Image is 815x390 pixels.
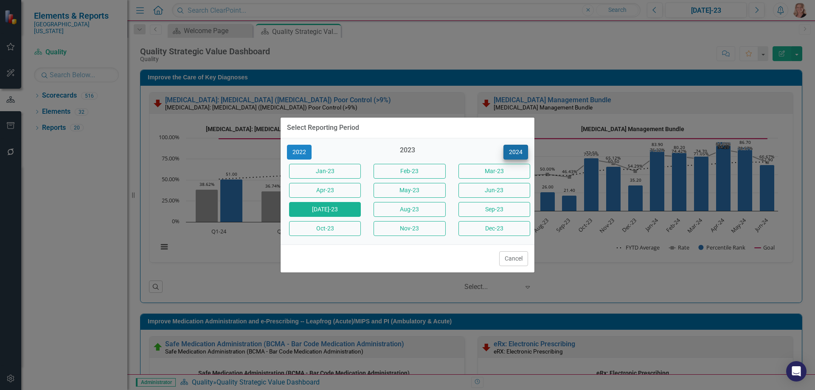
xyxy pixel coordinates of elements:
button: May-23 [374,183,445,198]
button: Oct-23 [289,221,361,236]
div: 2023 [371,146,443,160]
button: Mar-23 [458,164,530,179]
button: Dec-23 [458,221,530,236]
div: Open Intercom Messenger [786,361,807,382]
button: Aug-23 [374,202,445,217]
button: 2022 [287,145,312,160]
button: Nov-23 [374,221,445,236]
button: Feb-23 [374,164,445,179]
button: Cancel [499,251,528,266]
button: Apr-23 [289,183,361,198]
button: Jun-23 [458,183,530,198]
button: [DATE]-23 [289,202,361,217]
button: 2024 [503,145,528,160]
button: Sep-23 [458,202,530,217]
button: Jan-23 [289,164,361,179]
div: Select Reporting Period [287,124,359,132]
